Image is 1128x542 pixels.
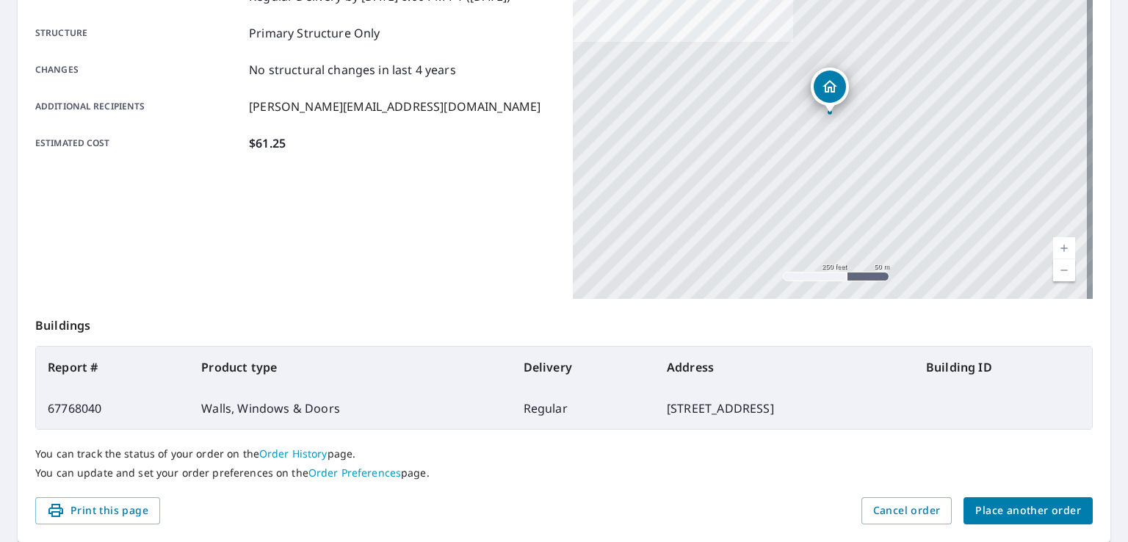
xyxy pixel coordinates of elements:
[36,347,189,388] th: Report #
[811,68,849,113] div: Dropped pin, building 1, Residential property, 3901 W 61st St Chicago, IL 60629
[249,61,456,79] p: No structural changes in last 4 years
[861,497,952,524] button: Cancel order
[249,24,380,42] p: Primary Structure Only
[249,98,540,115] p: [PERSON_NAME][EMAIL_ADDRESS][DOMAIN_NAME]
[308,466,401,480] a: Order Preferences
[35,24,243,42] p: Structure
[189,388,511,429] td: Walls, Windows & Doors
[189,347,511,388] th: Product type
[249,134,286,152] p: $61.25
[35,466,1093,480] p: You can update and set your order preferences on the page.
[655,388,914,429] td: [STREET_ADDRESS]
[259,447,328,460] a: Order History
[35,61,243,79] p: Changes
[35,134,243,152] p: Estimated cost
[1053,237,1075,259] a: Current Level 17, Zoom In
[512,388,655,429] td: Regular
[873,502,941,520] span: Cancel order
[35,447,1093,460] p: You can track the status of your order on the page.
[35,497,160,524] button: Print this page
[1053,259,1075,281] a: Current Level 17, Zoom Out
[914,347,1092,388] th: Building ID
[512,347,655,388] th: Delivery
[47,502,148,520] span: Print this page
[36,388,189,429] td: 67768040
[35,98,243,115] p: Additional recipients
[963,497,1093,524] button: Place another order
[975,502,1081,520] span: Place another order
[35,299,1093,346] p: Buildings
[655,347,914,388] th: Address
